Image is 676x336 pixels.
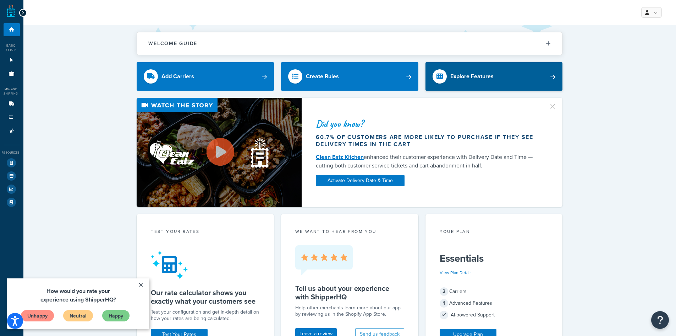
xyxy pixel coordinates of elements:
li: Carriers [4,97,20,111]
h5: Essentials [440,253,549,264]
li: Advanced Features [4,124,20,138]
li: Websites [4,54,20,67]
li: Help Docs [4,196,20,209]
a: Neutral [56,31,86,43]
a: Happy [95,31,123,43]
button: Open Resource Center [651,311,669,329]
div: AI-powered Support [440,310,549,320]
li: Origins [4,67,20,80]
h2: Welcome Guide [148,41,197,46]
a: Create Rules [281,62,418,91]
li: Test Your Rates [4,156,20,169]
button: Welcome Guide [137,32,562,55]
a: Clean Eatz Kitchen [316,153,364,161]
a: View Plan Details [440,270,473,276]
h5: Tell us about your experience with ShipperHQ [295,284,404,301]
p: Help other merchants learn more about our app by reviewing us in the Shopify App Store. [295,305,404,318]
span: How would you rate your experience using ShipperHQ? [33,9,109,25]
span: 2 [440,287,448,296]
a: Add Carriers [137,62,274,91]
div: Test your rates [151,228,260,236]
div: Did you know? [316,119,540,129]
li: Marketplace [4,170,20,182]
li: Analytics [4,183,20,196]
div: Your Plan [440,228,549,236]
div: Add Carriers [161,71,194,81]
span: 1 [440,299,448,308]
h5: Our rate calculator shows you exactly what your customers see [151,288,260,305]
div: Test your configuration and get in-depth detail on how your rates are being calculated. [151,309,260,322]
a: Unhappy [13,31,47,43]
a: Explore Features [425,62,563,91]
a: Activate Delivery Date & Time [316,175,405,186]
li: Dashboard [4,23,20,36]
div: 60.7% of customers are more likely to purchase if they see delivery times in the cart [316,134,540,148]
li: Shipping Rules [4,111,20,124]
div: enhanced their customer experience with Delivery Date and Time — cutting both customer service ti... [316,153,540,170]
div: Create Rules [306,71,339,81]
div: Explore Features [450,71,494,81]
div: Carriers [440,287,549,297]
p: we want to hear from you [295,228,404,235]
div: Advanced Features [440,298,549,308]
img: Video thumbnail [137,98,302,207]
